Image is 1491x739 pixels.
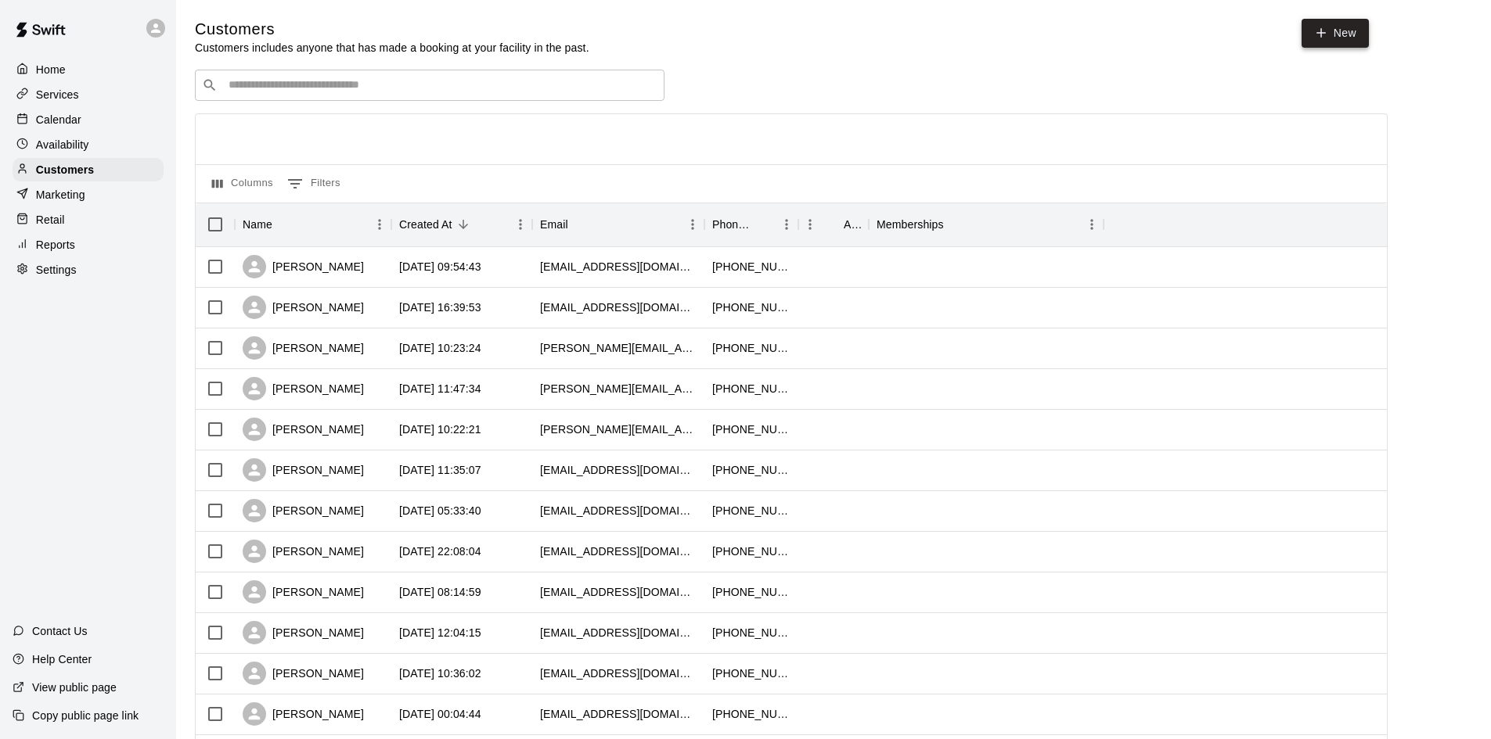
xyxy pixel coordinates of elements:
[36,162,94,178] p: Customers
[399,706,481,722] div: 2025-08-09 00:04:44
[13,233,164,256] a: Reports
[36,212,65,228] p: Retail
[399,665,481,681] div: 2025-08-10 10:36:02
[509,213,532,236] button: Menu
[712,300,791,315] div: +15859448691
[208,171,277,196] button: Select columns
[32,651,92,667] p: Help Center
[877,203,944,246] div: Memberships
[712,665,791,681] div: +16072264035
[540,503,697,518] div: sarahshea1@gmail.com
[712,340,791,356] div: +19137082966
[243,621,364,644] div: [PERSON_NAME]
[399,300,481,315] div: 2025-08-30 16:39:53
[243,296,364,319] div: [PERSON_NAME]
[712,422,791,437] div: +17703550778
[399,503,481,518] div: 2025-08-15 05:33:40
[195,19,589,40] h5: Customers
[32,708,139,723] p: Copy public page link
[235,203,391,246] div: Name
[13,83,164,106] a: Services
[195,40,589,56] p: Customers includes anyone that has made a booking at your facility in the past.
[36,87,79,102] p: Services
[540,340,697,356] div: kaitlyn.colucci@alumni.acphs.edu
[391,203,532,246] div: Created At
[798,213,822,236] button: Menu
[822,213,844,235] button: Sort
[712,203,753,246] div: Phone Number
[399,422,481,437] div: 2025-08-21 10:22:21
[712,503,791,518] div: +13153808148
[399,625,481,640] div: 2025-08-11 12:04:15
[540,462,697,478] div: jbs200213160@yahoo.com
[753,213,775,235] button: Sort
[452,213,474,235] button: Sort
[540,300,697,315] div: dpisula0609@gmail.com
[712,706,791,722] div: +13155159215
[13,208,164,231] a: Retail
[243,458,364,482] div: [PERSON_NAME]
[540,543,697,559] div: theblouins87@gmail.com
[243,662,364,685] div: [PERSON_NAME]
[368,213,391,236] button: Menu
[712,381,791,396] div: +15127448852
[844,203,861,246] div: Age
[272,213,294,235] button: Sort
[568,213,590,235] button: Sort
[775,213,798,236] button: Menu
[712,625,791,640] div: +15857647501
[540,259,697,274] div: katelmcnamara@gmail.com
[712,259,791,274] div: +15857975756
[540,706,697,722] div: kyles530@yahoo.com
[540,665,697,681] div: aehill418@gmail.com
[399,381,481,396] div: 2025-08-27 11:47:34
[283,171,344,196] button: Show filters
[32,680,117,695] p: View public page
[13,158,164,181] a: Customers
[13,183,164,206] div: Marketing
[712,543,791,559] div: +13153299484
[532,203,704,246] div: Email
[13,258,164,282] a: Settings
[399,462,481,478] div: 2025-08-18 11:35:07
[540,381,697,396] div: angi.daiuto@icloud.com
[1080,213,1104,236] button: Menu
[243,540,364,563] div: [PERSON_NAME]
[399,340,481,356] div: 2025-08-28 10:23:24
[36,137,89,152] p: Availability
[712,584,791,600] div: +13152460390
[36,262,77,278] p: Settings
[712,462,791,478] div: +13152830401
[36,62,66,77] p: Home
[243,702,364,726] div: [PERSON_NAME]
[399,203,452,246] div: Created At
[540,203,568,246] div: Email
[36,112,81,127] p: Calendar
[13,133,164,156] a: Availability
[869,203,1104,246] div: Memberships
[540,584,697,600] div: allysalasagna@gmail.com
[399,259,481,274] div: 2025-08-31 09:54:43
[399,543,481,559] div: 2025-08-14 22:08:04
[243,499,364,522] div: [PERSON_NAME]
[13,58,164,81] a: Home
[13,108,164,131] a: Calendar
[243,203,272,246] div: Name
[243,336,364,360] div: [PERSON_NAME]
[399,584,481,600] div: 2025-08-12 08:14:59
[1302,19,1369,48] a: New
[798,203,869,246] div: Age
[32,623,88,639] p: Contact Us
[243,418,364,441] div: [PERSON_NAME]
[36,187,85,203] p: Marketing
[243,580,364,604] div: [PERSON_NAME]
[195,70,664,101] div: Search customers by name or email
[243,255,364,278] div: [PERSON_NAME]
